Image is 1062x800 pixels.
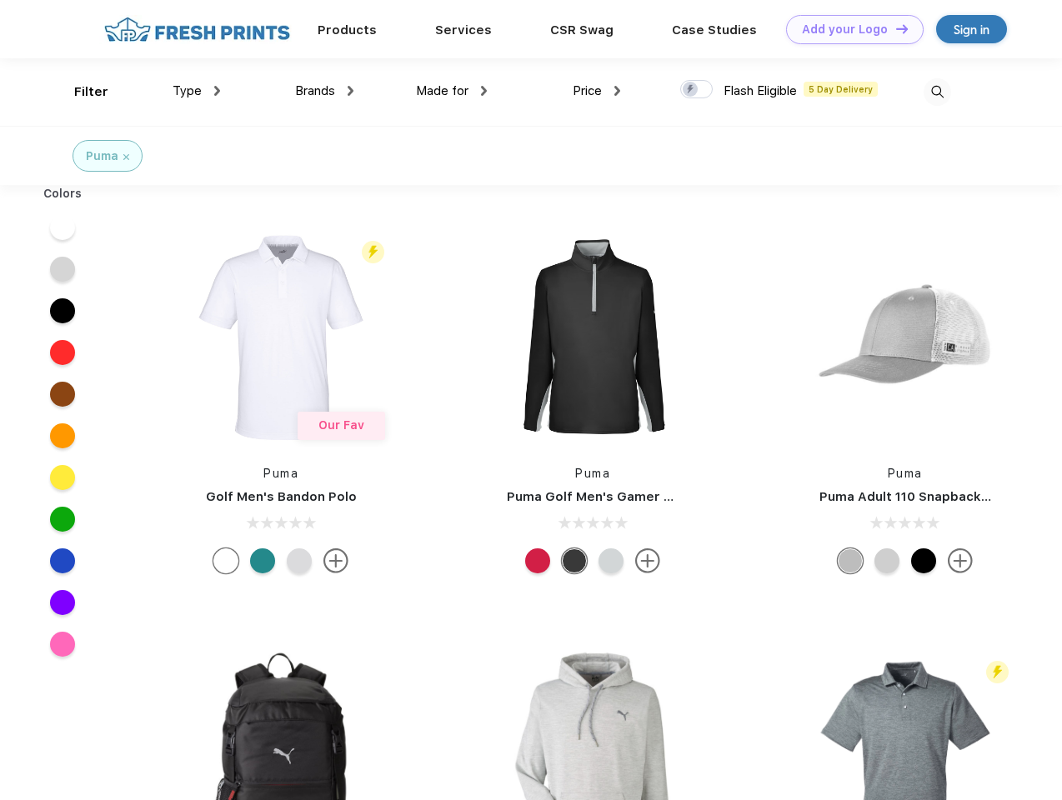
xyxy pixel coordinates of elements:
[482,227,704,448] img: func=resize&h=266
[525,548,550,573] div: Ski Patrol
[794,227,1016,448] img: func=resize&h=266
[213,548,238,573] div: Bright White
[936,15,1007,43] a: Sign in
[263,467,298,480] a: Puma
[635,548,660,573] img: more.svg
[802,22,888,37] div: Add your Logo
[911,548,936,573] div: Pma Blk Pma Blk
[323,548,348,573] img: more.svg
[874,548,899,573] div: Quarry Brt Whit
[348,86,353,96] img: dropdown.png
[362,241,384,263] img: flash_active_toggle.svg
[250,548,275,573] div: Green Lagoon
[724,83,797,98] span: Flash Eligible
[416,83,468,98] span: Made for
[170,227,392,448] img: func=resize&h=266
[838,548,863,573] div: Quarry with Brt Whit
[954,20,989,39] div: Sign in
[173,83,202,98] span: Type
[575,467,610,480] a: Puma
[924,78,951,106] img: desktop_search.svg
[31,185,95,202] div: Colors
[318,22,377,37] a: Products
[214,86,220,96] img: dropdown.png
[896,24,908,33] img: DT
[562,548,587,573] div: Puma Black
[550,22,614,37] a: CSR Swag
[74,82,108,102] div: Filter
[481,86,487,96] img: dropdown.png
[86,147,118,165] div: Puma
[573,83,602,98] span: Price
[295,83,335,98] span: Brands
[123,154,129,160] img: filter_cancel.svg
[599,548,624,573] div: High Rise
[318,418,364,432] span: Our Fav
[99,15,295,44] img: fo%20logo%202.webp
[614,86,620,96] img: dropdown.png
[287,548,312,573] div: High Rise
[206,489,357,504] a: Golf Men's Bandon Polo
[986,661,1009,683] img: flash_active_toggle.svg
[888,467,923,480] a: Puma
[948,548,973,573] img: more.svg
[507,489,770,504] a: Puma Golf Men's Gamer Golf Quarter-Zip
[435,22,492,37] a: Services
[804,82,878,97] span: 5 Day Delivery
